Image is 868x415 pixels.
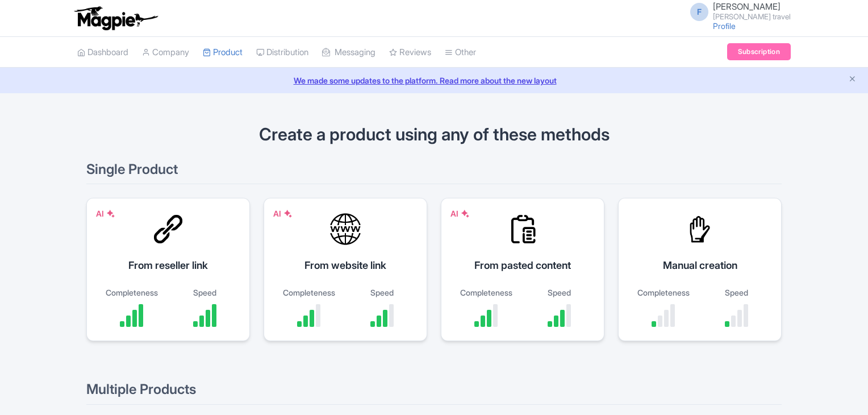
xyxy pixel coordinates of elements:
[455,258,590,273] div: From pasted content
[683,2,791,20] a: F [PERSON_NAME] [PERSON_NAME] travel
[7,74,861,86] a: We made some updates to the platform. Read more about the new layout
[450,208,470,219] div: AI
[632,258,767,273] div: Manual creation
[72,6,160,31] img: logo-ab69f6fb50320c5b225c76a69d11143b.png
[203,37,243,68] a: Product
[278,258,413,273] div: From website link
[273,208,293,219] div: AI
[86,125,782,144] h1: Create a product using any of these methods
[174,287,236,298] div: Speed
[283,209,293,218] img: AI Symbol
[706,287,767,298] div: Speed
[455,287,517,298] div: Completeness
[278,287,340,298] div: Completeness
[713,21,736,31] a: Profile
[256,37,308,68] a: Distribution
[77,37,128,68] a: Dashboard
[101,287,162,298] div: Completeness
[86,162,782,184] h2: Single Product
[618,198,782,355] a: Manual creation Completeness Speed
[690,3,708,21] span: F
[528,287,590,298] div: Speed
[445,37,476,68] a: Other
[713,1,781,12] span: [PERSON_NAME]
[727,43,791,60] a: Subscription
[713,13,791,20] small: [PERSON_NAME] travel
[389,37,431,68] a: Reviews
[101,258,236,273] div: From reseller link
[96,208,115,219] div: AI
[142,37,189,68] a: Company
[351,287,413,298] div: Speed
[322,37,375,68] a: Messaging
[86,382,782,404] h2: Multiple Products
[461,209,470,218] img: AI Symbol
[632,287,694,298] div: Completeness
[848,73,857,86] button: Close announcement
[106,209,115,218] img: AI Symbol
